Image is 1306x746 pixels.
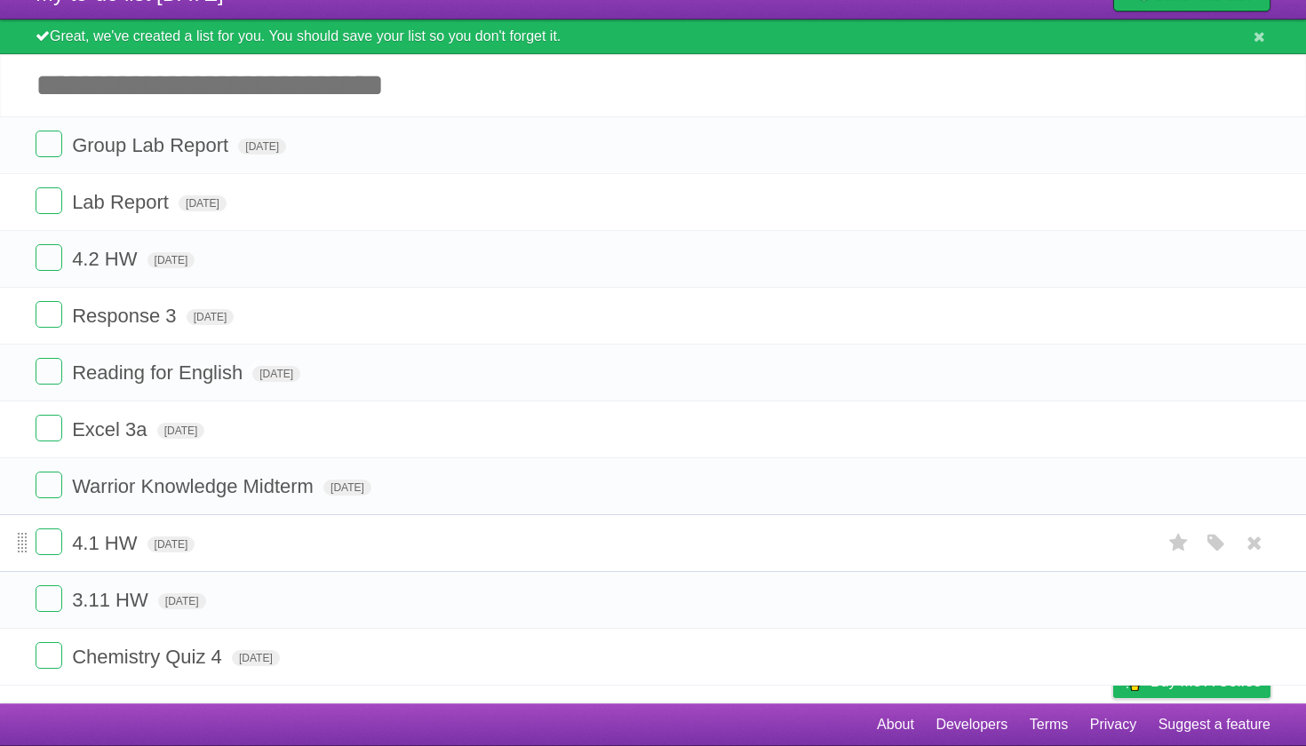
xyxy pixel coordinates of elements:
span: [DATE] [232,650,280,666]
label: Done [36,301,62,328]
a: Suggest a feature [1159,708,1270,742]
label: Done [36,472,62,498]
span: [DATE] [158,593,206,609]
a: Terms [1030,708,1069,742]
span: [DATE] [147,536,195,552]
span: Reading for English [72,361,247,384]
label: Done [36,415,62,441]
span: 3.11 HW [72,589,153,611]
span: Buy me a coffee [1151,666,1262,697]
label: Done [36,642,62,669]
span: [DATE] [179,195,227,211]
span: Group Lab Report [72,134,233,156]
span: [DATE] [238,139,286,155]
label: Done [36,131,62,157]
label: Star task [1162,528,1196,558]
label: Done [36,528,62,555]
label: Done [36,358,62,385]
a: Developers [936,708,1007,742]
span: Lab Report [72,191,173,213]
span: Warrior Knowledge Midterm [72,475,318,497]
span: [DATE] [147,252,195,268]
span: [DATE] [252,366,300,382]
span: 4.2 HW [72,248,141,270]
span: [DATE] [323,480,371,496]
label: Done [36,244,62,271]
label: Done [36,585,62,612]
a: About [877,708,914,742]
span: Chemistry Quiz 4 [72,646,227,668]
span: [DATE] [187,309,235,325]
span: Excel 3a [72,418,151,440]
label: Done [36,187,62,214]
span: Response 3 [72,305,180,327]
span: [DATE] [157,423,205,439]
span: 4.1 HW [72,532,141,554]
a: Privacy [1090,708,1136,742]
